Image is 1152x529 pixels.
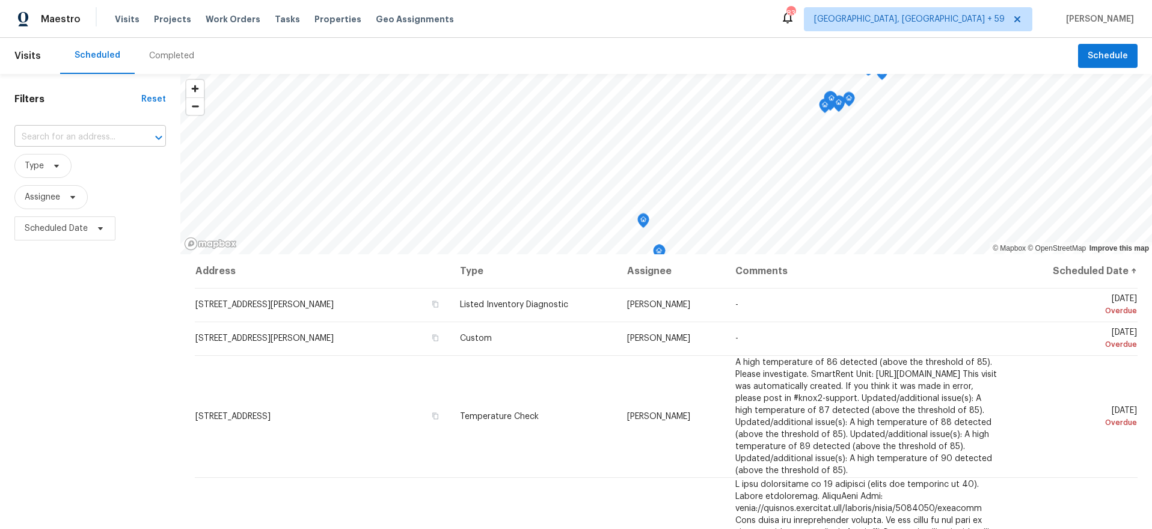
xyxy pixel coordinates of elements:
[819,99,831,117] div: Map marker
[786,7,795,19] div: 832
[627,301,690,309] span: [PERSON_NAME]
[41,13,81,25] span: Maestro
[1078,44,1138,69] button: Schedule
[1018,305,1137,317] div: Overdue
[617,254,726,288] th: Assignee
[206,13,260,25] span: Work Orders
[186,80,204,97] button: Zoom in
[993,244,1026,252] a: Mapbox
[186,98,204,115] span: Zoom out
[25,160,44,172] span: Type
[814,13,1005,25] span: [GEOGRAPHIC_DATA], [GEOGRAPHIC_DATA] + 59
[653,245,665,263] div: Map marker
[275,15,300,23] span: Tasks
[627,334,690,343] span: [PERSON_NAME]
[1018,417,1137,429] div: Overdue
[735,301,738,309] span: -
[460,412,539,421] span: Temperature Check
[450,254,617,288] th: Type
[14,93,141,105] h1: Filters
[1018,328,1137,350] span: [DATE]
[195,254,450,288] th: Address
[1089,244,1149,252] a: Improve this map
[1018,338,1137,350] div: Overdue
[141,93,166,105] div: Reset
[1088,49,1128,64] span: Schedule
[1018,406,1137,429] span: [DATE]
[735,358,997,475] span: A high temperature of 86 detected (above the threshold of 85). Please investigate. SmartRent Unit...
[637,213,649,232] div: Map marker
[735,334,738,343] span: -
[376,13,454,25] span: Geo Assignments
[726,254,1008,288] th: Comments
[150,129,167,146] button: Open
[430,332,441,343] button: Copy Address
[195,412,271,421] span: [STREET_ADDRESS]
[1018,295,1137,317] span: [DATE]
[876,66,888,84] div: Map marker
[184,237,237,251] a: Mapbox homepage
[833,96,845,115] div: Map marker
[154,13,191,25] span: Projects
[824,91,836,110] div: Map marker
[186,97,204,115] button: Zoom out
[314,13,361,25] span: Properties
[149,50,194,62] div: Completed
[14,128,132,147] input: Search for an address...
[627,412,690,421] span: [PERSON_NAME]
[115,13,139,25] span: Visits
[1061,13,1134,25] span: [PERSON_NAME]
[1008,254,1138,288] th: Scheduled Date ↑
[460,334,492,343] span: Custom
[833,96,845,114] div: Map marker
[195,334,334,343] span: [STREET_ADDRESS][PERSON_NAME]
[14,43,41,69] span: Visits
[460,301,568,309] span: Listed Inventory Diagnostic
[75,49,120,61] div: Scheduled
[180,74,1152,254] canvas: Map
[195,301,334,309] span: [STREET_ADDRESS][PERSON_NAME]
[25,191,60,203] span: Assignee
[843,92,855,111] div: Map marker
[826,92,838,111] div: Map marker
[1028,244,1086,252] a: OpenStreetMap
[430,299,441,310] button: Copy Address
[25,222,88,234] span: Scheduled Date
[430,411,441,421] button: Copy Address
